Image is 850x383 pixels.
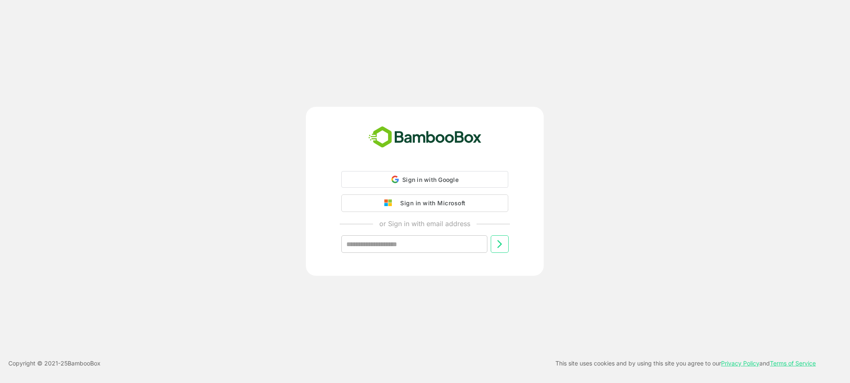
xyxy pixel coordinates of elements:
img: google [384,199,396,207]
div: Sign in with Microsoft [396,198,465,209]
img: bamboobox [364,123,486,151]
a: Terms of Service [770,360,816,367]
div: Sign in with Google [341,171,508,188]
span: Sign in with Google [402,176,459,183]
button: Sign in with Microsoft [341,194,508,212]
p: This site uses cookies and by using this site you agree to our and [555,358,816,368]
a: Privacy Policy [721,360,759,367]
p: Copyright © 2021- 25 BambooBox [8,358,101,368]
p: or Sign in with email address [379,219,470,229]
